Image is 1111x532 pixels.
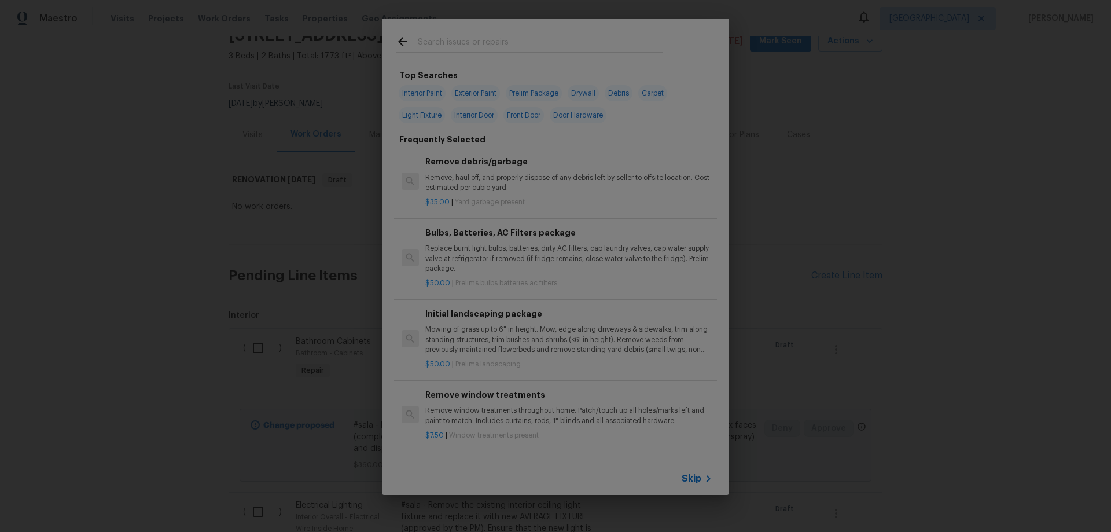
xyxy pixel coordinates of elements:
[425,280,450,287] span: $50.00
[605,85,632,101] span: Debris
[425,278,712,288] p: |
[451,107,498,123] span: Interior Door
[425,406,712,425] p: Remove window treatments throughout home. Patch/touch up all holes/marks left and paint to match....
[425,307,712,320] h6: Initial landscaping package
[399,133,485,146] h6: Frequently Selected
[550,107,606,123] span: Door Hardware
[455,280,557,287] span: Prelims bulbs batteries ac filters
[399,107,445,123] span: Light Fixture
[638,85,667,101] span: Carpet
[399,69,458,82] h6: Top Searches
[455,199,525,206] span: Yard garbage present
[449,432,539,439] span: Window treatments present
[568,85,599,101] span: Drywall
[418,35,663,52] input: Search issues or repairs
[425,173,712,193] p: Remove, haul off, and properly dispose of any debris left by seller to offsite location. Cost est...
[425,460,712,472] h6: Egregious Home Package
[455,361,521,368] span: Prelims landscaping
[425,431,712,441] p: |
[503,107,544,123] span: Front Door
[451,85,500,101] span: Exterior Paint
[399,85,446,101] span: Interior Paint
[425,361,450,368] span: $50.00
[682,473,701,485] span: Skip
[425,325,712,354] p: Mowing of grass up to 6" in height. Mow, edge along driveways & sidewalks, trim along standing st...
[506,85,562,101] span: Prelim Package
[425,199,450,206] span: $35.00
[425,432,444,439] span: $7.50
[425,197,712,207] p: |
[425,226,712,239] h6: Bulbs, Batteries, AC Filters package
[425,388,712,401] h6: Remove window treatments
[425,155,712,168] h6: Remove debris/garbage
[425,244,712,273] p: Replace burnt light bulbs, batteries, dirty AC filters, cap laundry valves, cap water supply valv...
[425,359,712,369] p: |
